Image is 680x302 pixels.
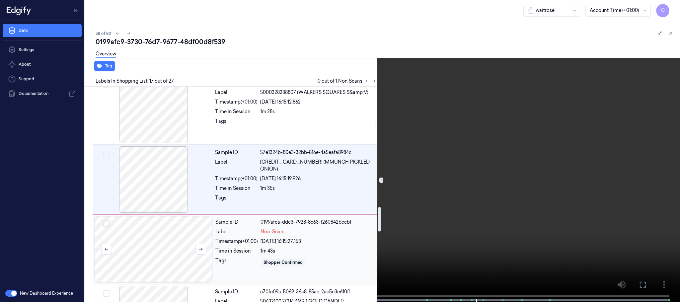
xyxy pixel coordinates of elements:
[260,175,377,182] div: [DATE] 16:15:19.926
[103,290,110,297] button: Select row
[260,99,377,106] div: [DATE] 16:15:12.862
[215,219,258,226] div: Sample ID
[215,257,258,268] div: Tags
[96,31,111,36] span: 58 of 80
[656,4,669,17] button: C
[261,228,283,235] span: Non-Scan
[215,175,258,182] div: Timestamp (+01:00)
[215,238,258,245] div: Timestamp (+01:00)
[215,149,258,156] div: Sample ID
[260,288,377,295] div: e70fe09a-5069-36a8-85ac-2ae5c3c610f1
[96,37,675,46] div: 0199afc9-3730-76d7-9677-48df00d8f539
[215,185,258,192] div: Time in Session
[71,5,82,16] button: Toggle Navigation
[260,108,377,115] div: 1m 28s
[215,118,258,128] div: Tags
[264,260,303,265] div: Shopper Confirmed
[103,151,110,157] button: Select row
[215,228,258,235] div: Label
[215,108,258,115] div: Time in Session
[3,24,82,37] a: Data
[3,72,82,86] a: Support
[215,89,258,96] div: Label
[3,87,82,100] a: Documentation
[215,248,258,255] div: Time in Session
[3,58,82,71] button: About
[260,89,368,96] span: 5000328238807 (WALKERS SQUARES S&amp;V)
[215,288,258,295] div: Sample ID
[260,159,377,173] span: [CREDIT_CARD_NUMBER] (MMUNCH PICKLED ONION)
[261,238,377,245] div: [DATE] 16:15:27.153
[96,50,116,58] a: Overview
[261,219,377,226] div: 0199afca-ddc3-7928-8c63-f260842bccbf
[103,220,110,227] button: Select row
[96,78,174,85] span: Labels In Shopping List: 17 out of 27
[260,149,377,156] div: 57e1324b-80e3-32bb-816e-4a5eafa8984c
[215,194,258,205] div: Tags
[215,99,258,106] div: Timestamp (+01:00)
[318,77,378,85] span: 0 out of 1 Non Scans
[94,61,115,71] button: Tag
[215,159,258,173] div: Label
[260,185,377,192] div: 1m 35s
[261,248,377,255] div: 1m 43s
[3,43,82,56] a: Settings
